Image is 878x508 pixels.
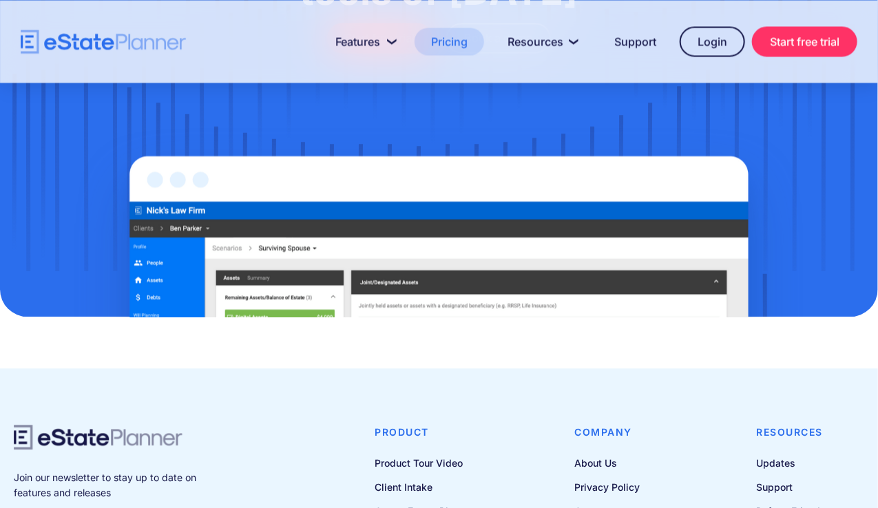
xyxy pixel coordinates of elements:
[575,478,652,496] a: Privacy Policy
[319,28,408,55] a: Features
[680,26,745,56] a: Login
[208,1,258,12] span: Last Name
[598,28,673,55] a: Support
[14,470,234,501] p: Join our newsletter to stay up to date on features and releases
[375,478,499,496] a: Client Intake
[375,425,499,440] h4: Product
[757,425,824,440] h4: Resources
[575,425,652,440] h4: Company
[375,454,499,472] a: Product Tour Video
[575,454,652,472] a: About Us
[415,28,484,55] a: Pricing
[208,57,273,69] span: Phone number
[752,26,857,56] a: Start free trial
[491,28,591,55] a: Resources
[757,478,824,496] a: Support
[757,454,824,472] a: Updates
[21,30,186,54] a: home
